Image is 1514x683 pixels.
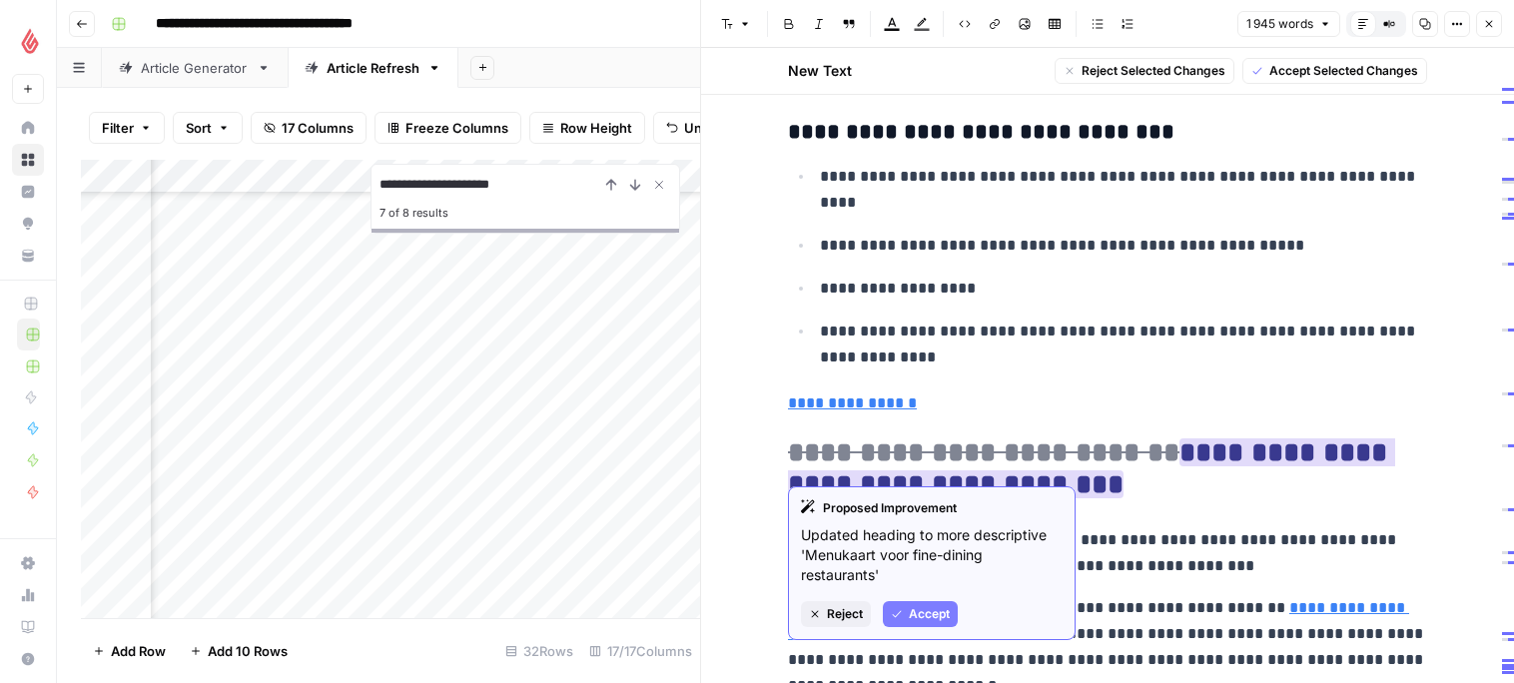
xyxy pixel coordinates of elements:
a: Browse [12,144,44,176]
div: Proposed Improvement [801,499,1063,517]
button: Next Result [623,173,647,197]
h2: New Text [788,61,852,81]
span: 1 945 words [1246,15,1313,33]
button: Accept Selected Changes [1242,58,1427,84]
div: Article Generator [141,58,249,78]
a: Insights [12,176,44,208]
a: Article Refresh [288,48,458,88]
button: Add 10 Rows [178,635,300,667]
button: Help + Support [12,643,44,675]
img: Lightspeed Logo [12,23,48,59]
span: Reject Selected Changes [1082,62,1225,80]
button: Filter [89,112,165,144]
span: Accept Selected Changes [1269,62,1418,80]
button: Row Height [529,112,645,144]
a: Settings [12,547,44,579]
span: Filter [102,118,134,138]
button: Undo [653,112,731,144]
span: Sort [186,118,212,138]
div: 32 Rows [497,635,581,667]
span: Undo [684,118,718,138]
a: Learning Hub [12,611,44,643]
div: Article Refresh [327,58,419,78]
span: Reject [827,605,863,623]
button: Close Search [647,173,671,197]
span: Add 10 Rows [208,641,288,661]
a: Your Data [12,240,44,272]
button: 17 Columns [251,112,367,144]
button: Reject [801,601,871,627]
a: Article Generator [102,48,288,88]
button: 1 945 words [1237,11,1340,37]
div: 17/17 Columns [581,635,700,667]
a: Opportunities [12,208,44,240]
button: Accept [883,601,958,627]
a: Home [12,112,44,144]
span: 17 Columns [282,118,354,138]
button: Workspace: Lightspeed [12,16,44,66]
span: Add Row [111,641,166,661]
span: Row Height [560,118,632,138]
button: Sort [173,112,243,144]
span: Freeze Columns [405,118,508,138]
a: Usage [12,579,44,611]
div: 7 of 8 results [379,201,671,225]
p: Updated heading to more descriptive 'Menukaart voor fine-dining restaurants' [801,525,1063,585]
span: Accept [909,605,950,623]
button: Previous Result [599,173,623,197]
button: Reject Selected Changes [1055,58,1234,84]
button: Add Row [81,635,178,667]
button: Freeze Columns [375,112,521,144]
